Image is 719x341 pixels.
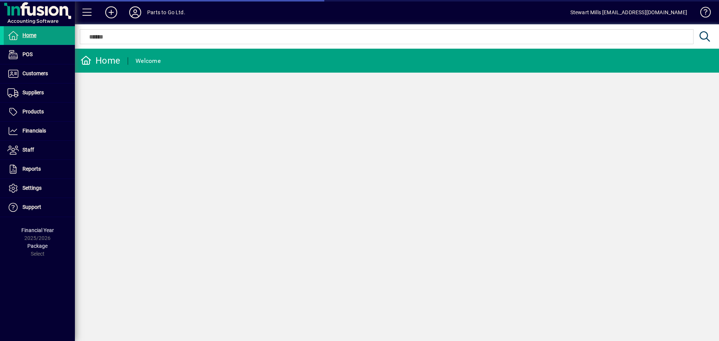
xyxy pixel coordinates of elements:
[4,45,75,64] a: POS
[21,227,54,233] span: Financial Year
[4,179,75,198] a: Settings
[4,83,75,102] a: Suppliers
[99,6,123,19] button: Add
[695,1,710,26] a: Knowledge Base
[4,103,75,121] a: Products
[22,89,44,95] span: Suppliers
[4,64,75,83] a: Customers
[22,166,41,172] span: Reports
[22,204,41,210] span: Support
[22,128,46,134] span: Financials
[81,55,120,67] div: Home
[22,109,44,115] span: Products
[22,51,33,57] span: POS
[22,70,48,76] span: Customers
[147,6,185,18] div: Parts to Go Ltd.
[22,32,36,38] span: Home
[4,160,75,179] a: Reports
[570,6,687,18] div: Stewart Mills [EMAIL_ADDRESS][DOMAIN_NAME]
[4,141,75,159] a: Staff
[22,147,34,153] span: Staff
[4,198,75,217] a: Support
[136,55,161,67] div: Welcome
[27,243,48,249] span: Package
[123,6,147,19] button: Profile
[4,122,75,140] a: Financials
[22,185,42,191] span: Settings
